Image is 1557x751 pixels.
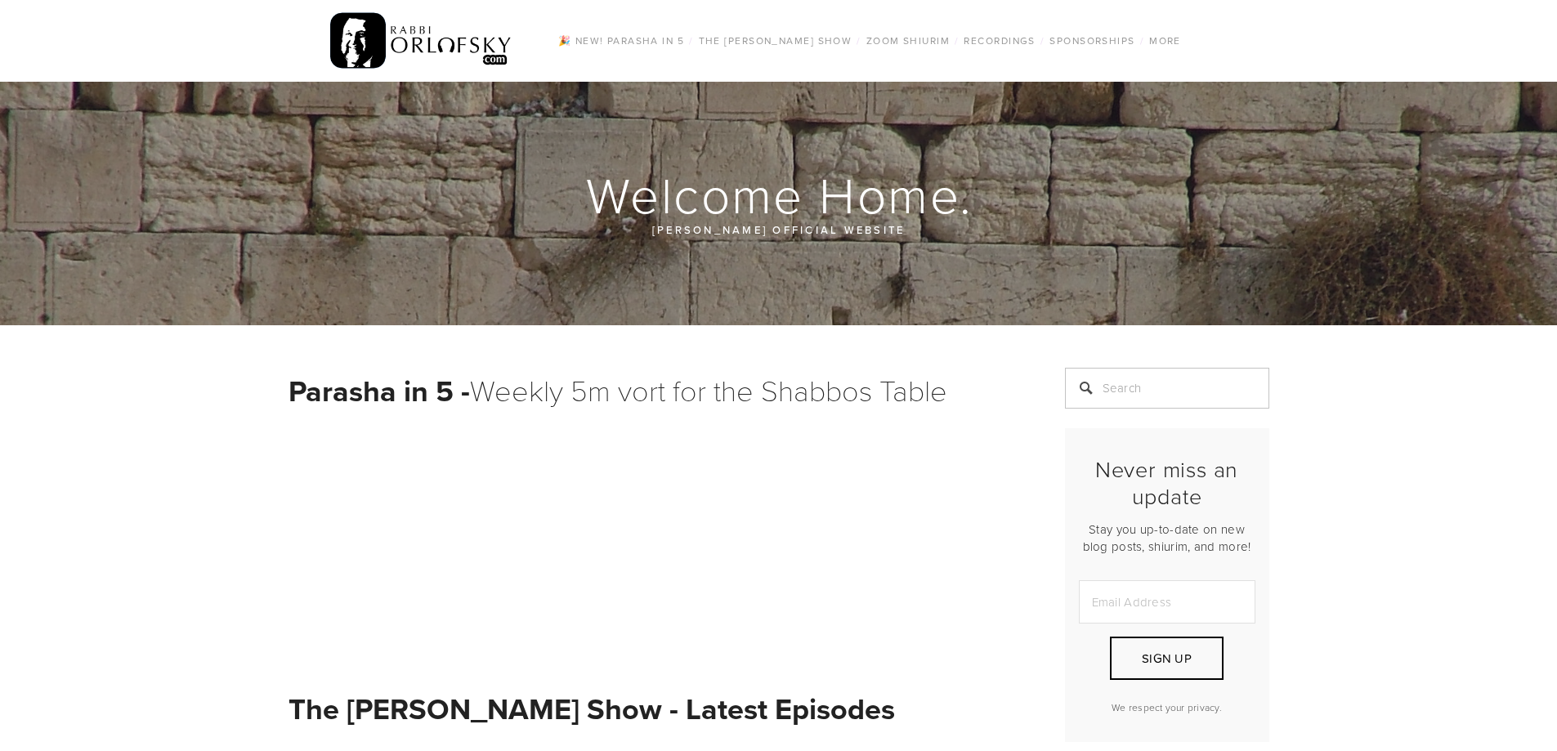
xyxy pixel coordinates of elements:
[387,221,1171,239] p: [PERSON_NAME] official website
[857,34,861,47] span: /
[1144,30,1186,51] a: More
[553,30,689,51] a: 🎉 NEW! Parasha in 5
[1040,34,1045,47] span: /
[689,34,693,47] span: /
[1079,456,1255,509] h2: Never miss an update
[330,9,512,73] img: RabbiOrlofsky.com
[1142,650,1192,667] span: Sign Up
[1065,368,1269,409] input: Search
[955,34,959,47] span: /
[1079,700,1255,714] p: We respect your privacy.
[861,30,955,51] a: Zoom Shiurim
[289,368,1024,413] h1: Weekly 5m vort for the Shabbos Table
[1045,30,1139,51] a: Sponsorships
[1079,521,1255,555] p: Stay you up-to-date on new blog posts, shiurim, and more!
[1140,34,1144,47] span: /
[959,30,1040,51] a: Recordings
[289,369,470,412] strong: Parasha in 5 -
[289,168,1271,221] h1: Welcome Home.
[1110,637,1223,680] button: Sign Up
[1079,580,1255,624] input: Email Address
[694,30,857,51] a: The [PERSON_NAME] Show
[289,687,895,730] strong: The [PERSON_NAME] Show - Latest Episodes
